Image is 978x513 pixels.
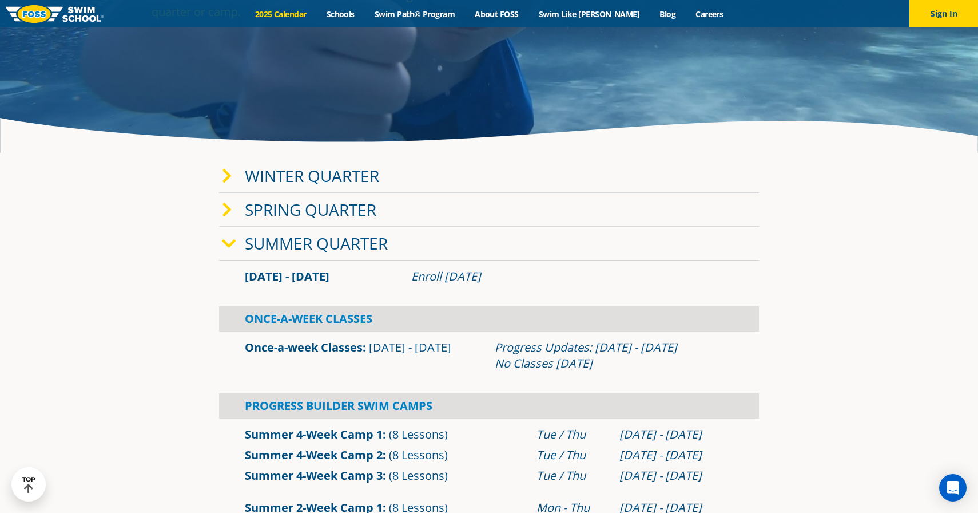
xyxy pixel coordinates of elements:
div: Tue / Thu [536,427,609,443]
span: [DATE] - [DATE] [369,340,451,355]
div: Tue / Thu [536,447,609,463]
div: [DATE] - [DATE] [619,468,733,484]
a: Schools [316,9,364,19]
a: Summer 4-Week Camp 2 [245,447,383,463]
div: TOP [22,476,35,494]
span: [DATE] - [DATE] [245,269,329,284]
div: Progress Builder Swim Camps [219,393,759,419]
div: Progress Updates: [DATE] - [DATE] No Classes [DATE] [495,340,733,372]
a: 2025 Calendar [245,9,316,19]
div: [DATE] - [DATE] [619,427,733,443]
a: About FOSS [465,9,529,19]
a: Spring Quarter [245,199,376,220]
a: Swim Like [PERSON_NAME] [528,9,650,19]
a: Careers [686,9,733,19]
img: FOSS Swim School Logo [6,5,104,23]
div: Once-A-Week Classes [219,306,759,332]
div: Enroll [DATE] [411,269,733,285]
a: Summer 4-Week Camp 3 [245,468,383,483]
a: Blog [650,9,686,19]
span: (8 Lessons) [389,468,448,483]
a: Swim Path® Program [364,9,464,19]
span: (8 Lessons) [389,427,448,442]
span: (8 Lessons) [389,447,448,463]
a: Winter Quarter [245,165,379,187]
div: Tue / Thu [536,468,609,484]
a: Summer Quarter [245,232,388,254]
a: Once-a-week Classes [245,340,363,355]
div: Open Intercom Messenger [939,474,967,502]
div: [DATE] - [DATE] [619,447,733,463]
a: Summer 4-Week Camp 1 [245,427,383,442]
